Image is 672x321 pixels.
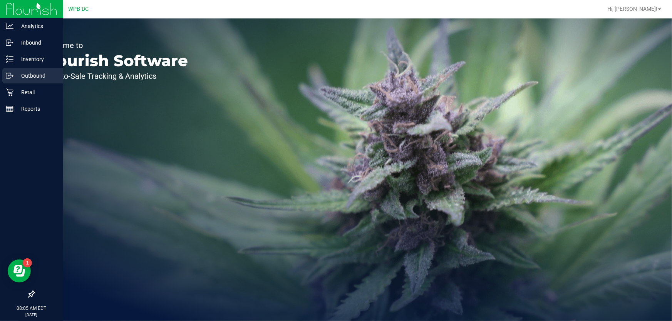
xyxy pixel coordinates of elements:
[42,72,188,80] p: Seed-to-Sale Tracking & Analytics
[3,312,60,318] p: [DATE]
[6,22,13,30] inline-svg: Analytics
[69,6,89,12] span: WPB DC
[13,104,60,113] p: Reports
[6,39,13,47] inline-svg: Inbound
[13,22,60,31] p: Analytics
[42,53,188,68] p: Flourish Software
[6,88,13,96] inline-svg: Retail
[13,55,60,64] p: Inventory
[13,38,60,47] p: Inbound
[3,305,60,312] p: 08:05 AM EDT
[13,71,60,80] p: Outbound
[8,259,31,283] iframe: Resource center
[23,258,32,268] iframe: Resource center unread badge
[13,88,60,97] p: Retail
[6,72,13,80] inline-svg: Outbound
[42,42,188,49] p: Welcome to
[6,55,13,63] inline-svg: Inventory
[6,105,13,113] inline-svg: Reports
[607,6,657,12] span: Hi, [PERSON_NAME]!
